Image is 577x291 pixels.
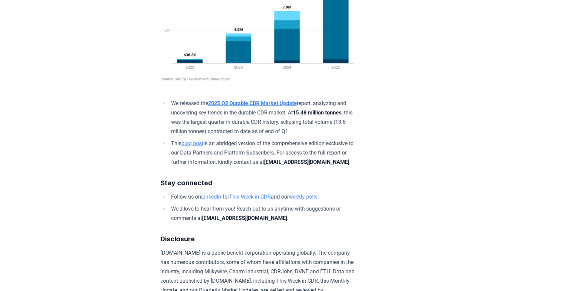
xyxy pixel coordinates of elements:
li: This is an abridged version of the comprehensive edition exclusive to our Data Partners and Platf... [169,139,356,167]
strong: Stay connected [160,179,212,187]
li: Follow us on for and our . [169,192,356,202]
strong: [EMAIL_ADDRESS][DOMAIN_NAME] [264,159,349,165]
li: We'd love to hear from you! Reach out to us anytime with suggestions or comments at . [169,204,356,223]
a: 2025 Q2 Durable CDR Market Update [208,100,297,106]
a: blog post [181,140,203,147]
strong: 15.48 million tonnes [293,109,342,116]
a: weekly polls [289,194,318,200]
a: This Week in CDR [229,194,271,200]
strong: [EMAIL_ADDRESS][DOMAIN_NAME] [202,215,287,221]
strong: Disclosure [160,235,195,243]
a: LinkedIn [201,194,221,200]
li: We released the report, analyzing and uncovering key trends in the durable CDR market. At , this ... [169,99,356,136]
